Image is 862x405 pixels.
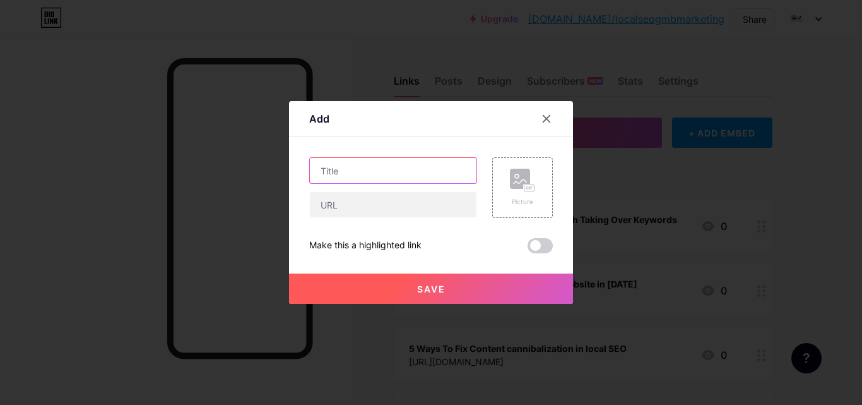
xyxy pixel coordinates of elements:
input: Title [310,158,476,183]
button: Save [289,274,573,304]
span: Save [417,284,446,294]
input: URL [310,192,476,217]
div: Picture [510,197,535,207]
div: Add [309,111,329,126]
div: Make this a highlighted link [309,238,422,253]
